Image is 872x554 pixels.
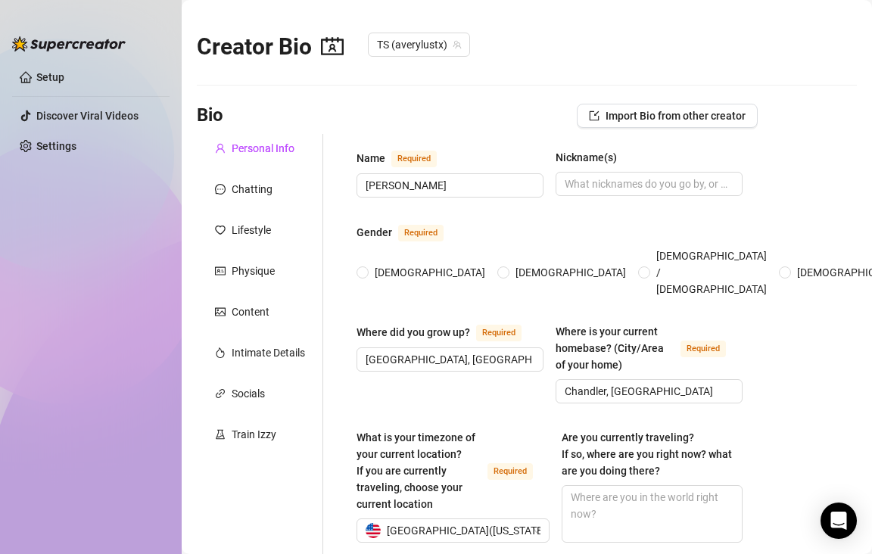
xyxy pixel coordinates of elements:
[366,523,381,538] img: us
[680,341,726,357] span: Required
[197,104,223,128] h3: Bio
[232,344,305,361] div: Intimate Details
[565,176,730,192] input: Nickname(s)
[357,149,453,167] label: Name
[197,33,344,61] h2: Creator Bio
[232,222,271,238] div: Lifestyle
[366,351,531,368] input: Where did you grow up?
[565,383,730,400] input: Where is your current homebase? (City/Area of your home)
[476,325,522,341] span: Required
[232,140,294,157] div: Personal Info
[36,140,76,152] a: Settings
[398,225,444,241] span: Required
[366,177,531,194] input: Name
[215,347,226,358] span: fire
[556,323,743,373] label: Where is your current homebase? (City/Area of your home)
[232,385,265,402] div: Socials
[650,247,773,297] span: [DEMOGRAPHIC_DATA] / [DEMOGRAPHIC_DATA]
[556,149,628,166] label: Nickname(s)
[391,151,437,167] span: Required
[606,110,746,122] span: Import Bio from other creator
[232,263,275,279] div: Physique
[215,307,226,317] span: picture
[357,224,392,241] div: Gender
[12,36,126,51] img: logo-BBDzfeDw.svg
[369,264,491,281] span: [DEMOGRAPHIC_DATA]
[589,110,599,121] span: import
[215,266,226,276] span: idcard
[357,150,385,167] div: Name
[562,431,732,477] span: Are you currently traveling? If so, where are you right now? what are you doing there?
[232,181,272,198] div: Chatting
[577,104,758,128] button: Import Bio from other creator
[387,519,575,542] span: [GEOGRAPHIC_DATA] ( [US_STATE] Time )
[487,463,533,480] span: Required
[232,426,276,443] div: Train Izzy
[509,264,632,281] span: [DEMOGRAPHIC_DATA]
[357,223,460,241] label: Gender
[36,71,64,83] a: Setup
[215,225,226,235] span: heart
[357,431,475,510] span: What is your timezone of your current location? If you are currently traveling, choose your curre...
[215,388,226,399] span: link
[377,33,461,56] span: TS (averylustx)
[357,324,470,341] div: Where did you grow up?
[453,40,462,49] span: team
[215,143,226,154] span: user
[215,429,226,440] span: experiment
[821,503,857,539] div: Open Intercom Messenger
[36,110,139,122] a: Discover Viral Videos
[232,303,269,320] div: Content
[556,323,674,373] div: Where is your current homebase? (City/Area of your home)
[215,184,226,195] span: message
[357,323,538,341] label: Where did you grow up?
[321,35,344,58] span: contacts
[556,149,617,166] div: Nickname(s)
